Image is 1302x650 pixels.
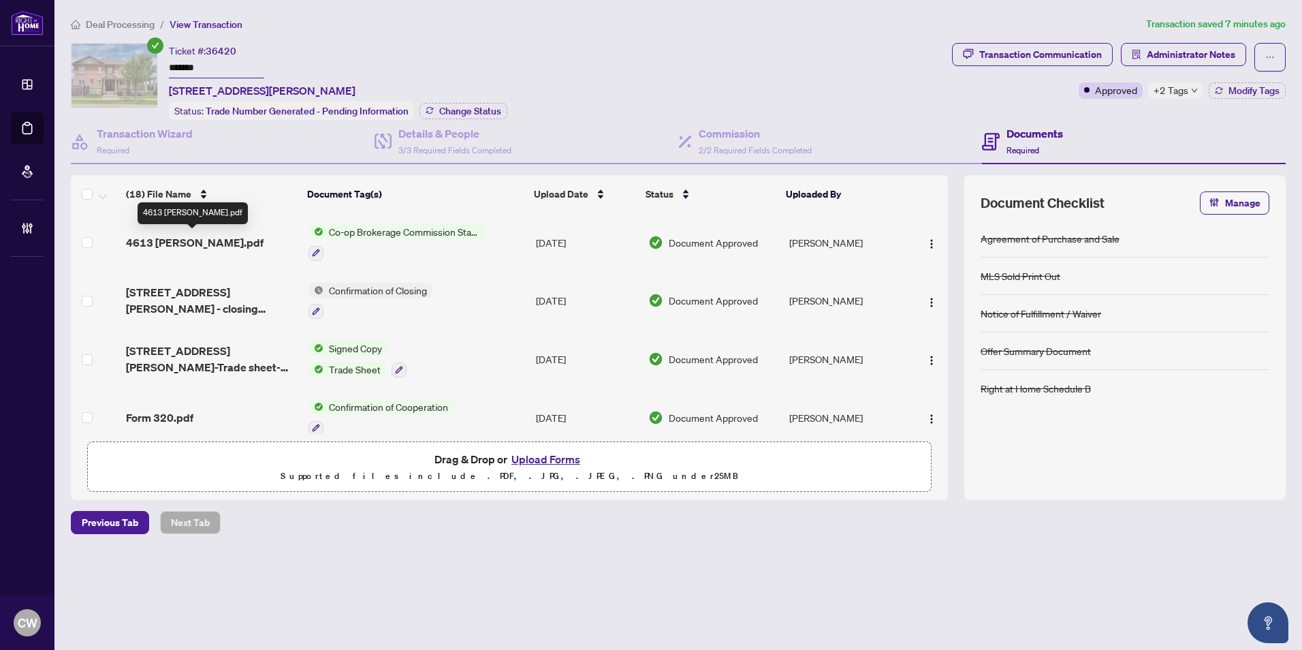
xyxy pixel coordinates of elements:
button: Upload Forms [507,450,584,468]
div: Right at Home Schedule B [981,381,1091,396]
span: Document Checklist [981,194,1105,213]
span: Administrator Notes [1147,44,1235,65]
h4: Details & People [398,125,511,142]
th: Upload Date [528,175,641,213]
span: Document Approved [669,293,758,308]
img: Document Status [648,235,663,250]
button: Transaction Communication [952,43,1113,66]
div: Offer Summary Document [981,343,1091,358]
span: Trade Sheet [323,362,386,377]
span: Change Status [439,106,501,116]
th: Uploaded By [780,175,904,213]
img: Logo [926,414,937,424]
span: Status [646,187,673,202]
h4: Transaction Wizard [97,125,193,142]
img: logo [11,10,44,35]
img: IMG-W12168133_1.jpg [72,44,157,108]
span: CW [18,613,37,632]
span: Confirmation of Closing [323,283,432,298]
button: Logo [921,348,942,370]
span: Deal Processing [86,18,155,31]
span: check-circle [147,37,163,54]
td: [PERSON_NAME] [784,330,908,388]
div: Status: [169,102,414,120]
span: down [1191,87,1198,94]
th: Document Tag(s) [302,175,528,213]
span: Form 320.pdf [126,409,193,426]
button: Open asap [1248,602,1288,643]
div: Ticket #: [169,43,236,59]
span: Previous Tab [82,512,138,533]
img: Logo [926,297,937,308]
th: Status [640,175,780,213]
span: Required [97,145,129,155]
span: Document Approved [669,235,758,250]
span: Drag & Drop orUpload FormsSupported files include .PDF, .JPG, .JPEG, .PNG under25MB [88,442,931,493]
span: [STREET_ADDRESS][PERSON_NAME]-Trade sheet-Maja to review 1.pdf [126,343,298,375]
button: Logo [921,290,942,311]
span: Document Approved [669,410,758,425]
img: Status Icon [308,283,323,298]
img: Status Icon [308,341,323,356]
span: View Transaction [170,18,242,31]
span: Trade Number Generated - Pending Information [206,105,409,117]
button: Status IconSigned CopyStatus IconTrade Sheet [308,341,407,377]
img: Status Icon [308,399,323,414]
img: Document Status [648,410,663,425]
img: Document Status [648,352,663,367]
div: 4613 [PERSON_NAME].pdf [138,202,248,224]
span: (18) File Name [126,187,191,202]
button: Logo [921,407,942,429]
span: ellipsis [1265,52,1275,62]
span: [STREET_ADDRESS][PERSON_NAME] - closing confirmation.pdf [126,284,298,317]
td: [PERSON_NAME] [784,272,908,330]
span: 4613 [PERSON_NAME].pdf [126,234,264,251]
td: [DATE] [530,272,643,330]
span: Document Approved [669,352,758,367]
span: Required [1006,145,1039,155]
td: [DATE] [530,330,643,388]
span: Co-op Brokerage Commission Statement [323,224,485,239]
button: Logo [921,232,942,253]
span: 2/2 Required Fields Completed [699,145,812,155]
li: / [160,16,164,32]
p: Supported files include .PDF, .JPG, .JPEG, .PNG under 25 MB [96,468,923,484]
img: Logo [926,355,937,366]
td: [PERSON_NAME] [784,213,908,272]
td: [DATE] [530,213,643,272]
span: Manage [1225,192,1260,214]
img: Status Icon [308,362,323,377]
h4: Documents [1006,125,1063,142]
td: [DATE] [530,388,643,447]
button: Previous Tab [71,511,149,534]
button: Change Status [419,103,507,119]
div: Notice of Fulfillment / Waiver [981,306,1101,321]
span: Approved [1095,82,1137,97]
button: Status IconCo-op Brokerage Commission Statement [308,224,485,261]
span: home [71,20,80,29]
span: +2 Tags [1154,82,1188,98]
button: Modify Tags [1209,82,1286,99]
button: Administrator Notes [1121,43,1246,66]
span: Modify Tags [1228,86,1280,95]
span: Upload Date [534,187,588,202]
button: Next Tab [160,511,221,534]
span: Signed Copy [323,341,387,356]
span: 3/3 Required Fields Completed [398,145,511,155]
td: [PERSON_NAME] [784,388,908,447]
span: solution [1132,50,1141,59]
button: Status IconConfirmation of Closing [308,283,432,320]
h4: Commission [699,125,812,142]
article: Transaction saved 7 minutes ago [1146,16,1286,32]
div: Agreement of Purchase and Sale [981,231,1120,246]
span: 36420 [206,45,236,57]
img: Status Icon [308,224,323,239]
span: Confirmation of Cooperation [323,399,454,414]
span: Drag & Drop or [434,450,584,468]
button: Manage [1200,191,1269,215]
span: [STREET_ADDRESS][PERSON_NAME] [169,82,355,99]
th: (18) File Name [121,175,302,213]
img: Document Status [648,293,663,308]
button: Status IconConfirmation of Cooperation [308,399,454,436]
div: MLS Sold Print Out [981,268,1060,283]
